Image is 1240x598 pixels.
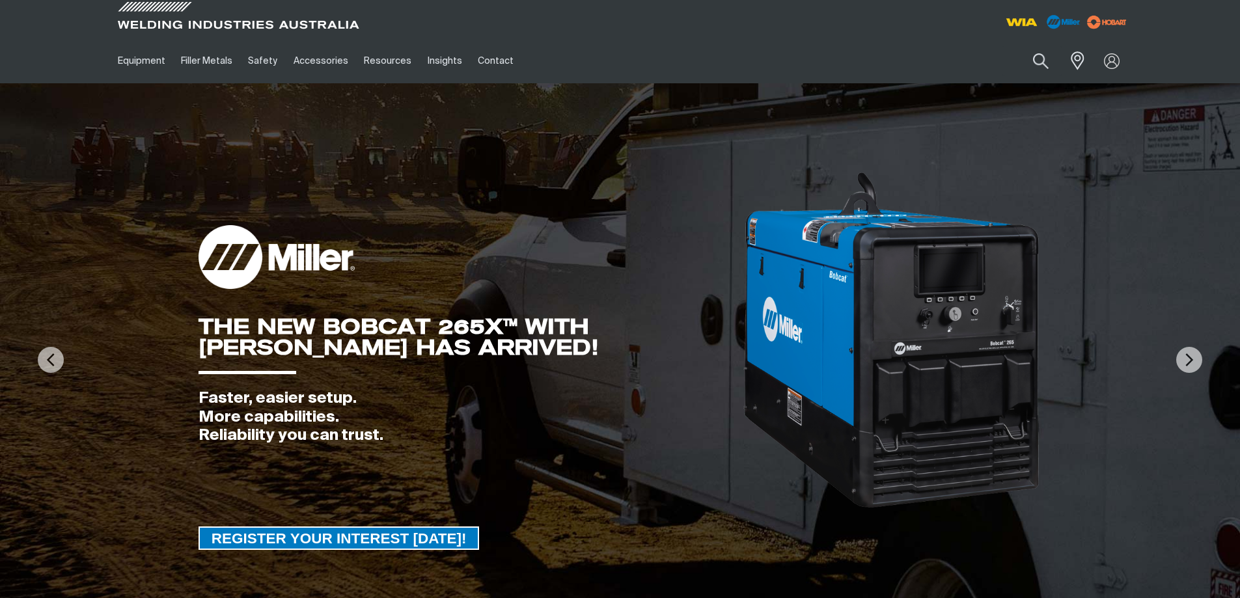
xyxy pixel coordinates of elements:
a: REGISTER YOUR INTEREST TODAY! [199,526,480,550]
img: NextArrow [1176,347,1202,373]
a: Equipment [110,38,173,83]
img: PrevArrow [38,347,64,373]
input: Product name or item number... [1002,46,1062,76]
div: THE NEW BOBCAT 265X™ WITH [PERSON_NAME] HAS ARRIVED! [199,316,742,358]
a: Accessories [286,38,356,83]
a: Insights [419,38,469,83]
div: Faster, easier setup. More capabilities. Reliability you can trust. [199,389,742,445]
button: Search products [1019,46,1063,76]
a: Filler Metals [173,38,240,83]
nav: Main [110,38,875,83]
a: Resources [356,38,419,83]
img: miller [1083,12,1131,32]
span: REGISTER YOUR INTEREST [DATE]! [200,526,478,550]
a: Safety [240,38,285,83]
a: Contact [470,38,521,83]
